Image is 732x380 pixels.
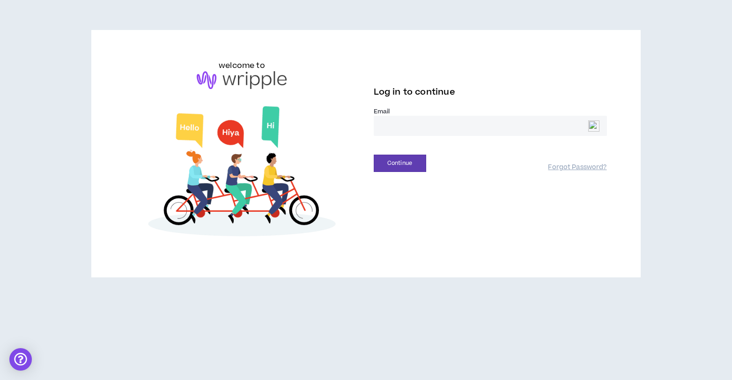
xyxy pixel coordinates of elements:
span: Log in to continue [374,86,455,98]
img: npw-badge-icon-locked.svg [588,120,599,132]
a: Forgot Password? [548,163,606,172]
img: logo-brand.png [197,71,287,89]
h6: welcome to [219,60,265,71]
img: Welcome to Wripple [125,98,358,247]
button: Continue [374,155,426,172]
label: Email [374,107,607,116]
div: Open Intercom Messenger [9,348,32,371]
